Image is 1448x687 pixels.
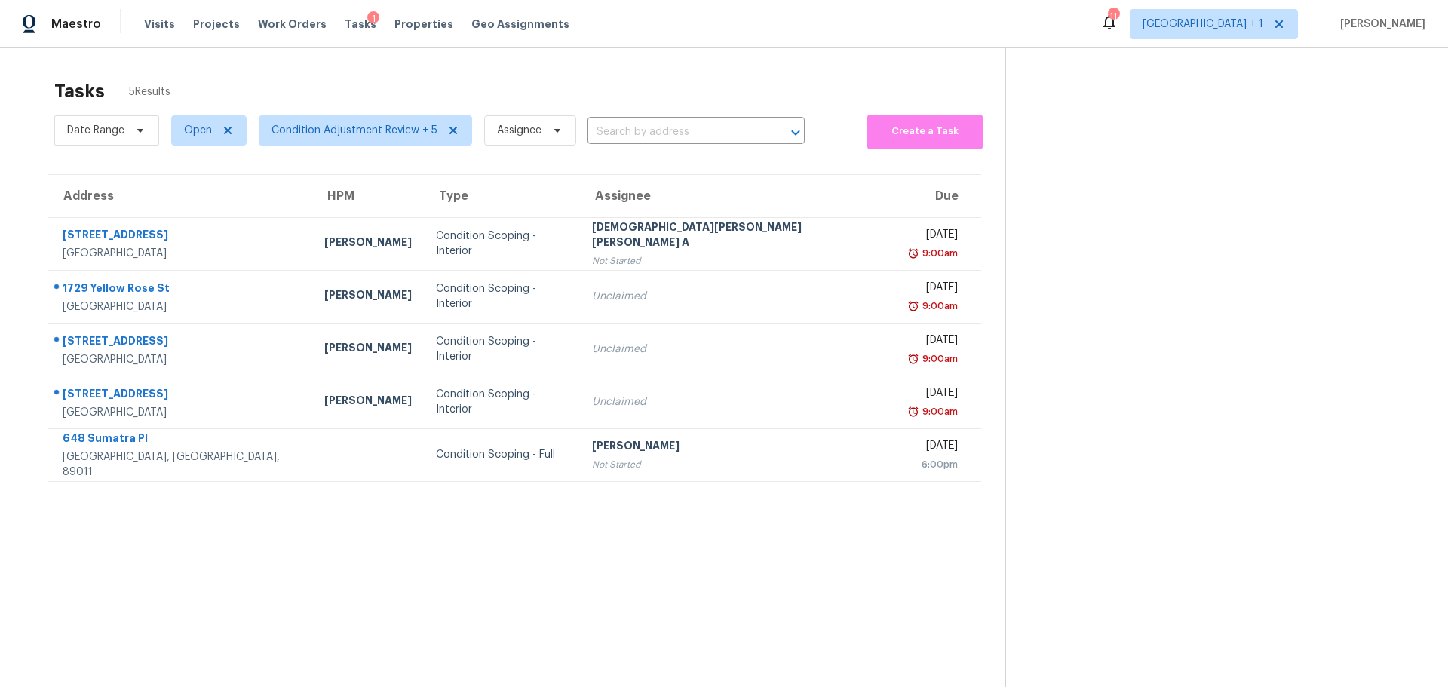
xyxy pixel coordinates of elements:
[1143,17,1263,32] span: [GEOGRAPHIC_DATA] + 1
[592,219,885,253] div: [DEMOGRAPHIC_DATA][PERSON_NAME] [PERSON_NAME] A
[919,404,958,419] div: 9:00am
[258,17,327,32] span: Work Orders
[909,280,959,299] div: [DATE]
[367,11,379,26] div: 1
[897,175,982,217] th: Due
[909,457,959,472] div: 6:00pm
[324,235,412,253] div: [PERSON_NAME]
[909,333,959,351] div: [DATE]
[271,123,437,138] span: Condition Adjustment Review + 5
[592,394,885,409] div: Unclaimed
[424,175,579,217] th: Type
[324,393,412,412] div: [PERSON_NAME]
[919,351,958,367] div: 9:00am
[436,387,567,417] div: Condition Scoping - Interior
[909,438,959,457] div: [DATE]
[907,299,919,314] img: Overdue Alarm Icon
[592,342,885,357] div: Unclaimed
[587,121,762,144] input: Search by address
[63,352,300,367] div: [GEOGRAPHIC_DATA]
[592,253,885,268] div: Not Started
[48,175,312,217] th: Address
[785,122,806,143] button: Open
[345,19,376,29] span: Tasks
[592,457,885,472] div: Not Started
[436,447,567,462] div: Condition Scoping - Full
[63,299,300,314] div: [GEOGRAPHIC_DATA]
[193,17,240,32] span: Projects
[63,386,300,405] div: [STREET_ADDRESS]
[1108,9,1118,24] div: 11
[63,431,300,449] div: 648 Sumatra Pl
[63,449,300,480] div: [GEOGRAPHIC_DATA], [GEOGRAPHIC_DATA], 89011
[875,123,976,140] span: Create a Task
[919,246,958,261] div: 9:00am
[907,404,919,419] img: Overdue Alarm Icon
[63,227,300,246] div: [STREET_ADDRESS]
[63,333,300,352] div: [STREET_ADDRESS]
[909,385,959,404] div: [DATE]
[436,281,567,311] div: Condition Scoping - Interior
[63,281,300,299] div: 1729 Yellow Rose St
[184,123,212,138] span: Open
[919,299,958,314] div: 9:00am
[63,246,300,261] div: [GEOGRAPHIC_DATA]
[909,227,959,246] div: [DATE]
[867,115,983,149] button: Create a Task
[51,17,101,32] span: Maestro
[436,334,567,364] div: Condition Scoping - Interior
[580,175,897,217] th: Assignee
[324,287,412,306] div: [PERSON_NAME]
[471,17,569,32] span: Geo Assignments
[54,84,105,99] h2: Tasks
[907,246,919,261] img: Overdue Alarm Icon
[907,351,919,367] img: Overdue Alarm Icon
[312,175,424,217] th: HPM
[1334,17,1425,32] span: [PERSON_NAME]
[592,438,885,457] div: [PERSON_NAME]
[324,340,412,359] div: [PERSON_NAME]
[592,289,885,304] div: Unclaimed
[497,123,541,138] span: Assignee
[436,228,567,259] div: Condition Scoping - Interior
[67,123,124,138] span: Date Range
[63,405,300,420] div: [GEOGRAPHIC_DATA]
[394,17,453,32] span: Properties
[129,84,170,100] span: 5 Results
[144,17,175,32] span: Visits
